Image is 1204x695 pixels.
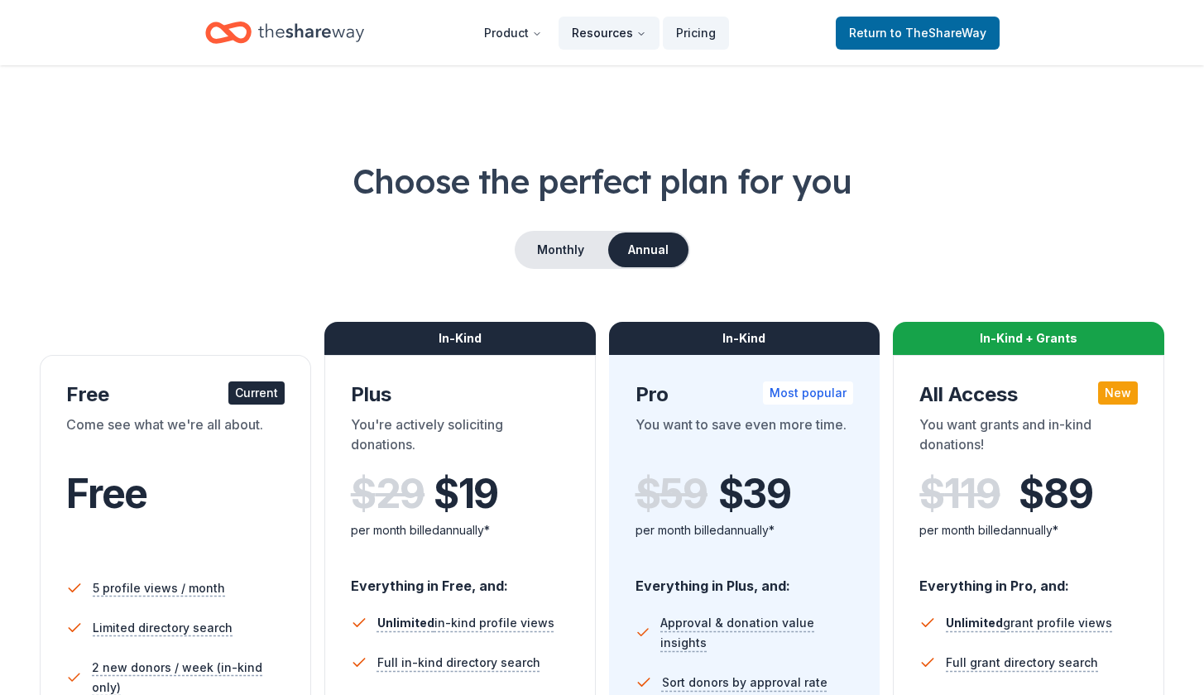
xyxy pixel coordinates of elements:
[660,613,853,653] span: Approval & donation value insights
[636,520,854,540] div: per month billed annually*
[351,520,569,540] div: per month billed annually*
[836,17,1000,50] a: Returnto TheShareWay
[946,616,1003,630] span: Unlimited
[763,381,853,405] div: Most popular
[893,322,1164,355] div: In-Kind + Grants
[1098,381,1138,405] div: New
[66,469,147,518] span: Free
[351,381,569,408] div: Plus
[324,322,596,355] div: In-Kind
[559,17,660,50] button: Resources
[718,471,791,517] span: $ 39
[66,415,285,461] div: Come see what we're all about.
[663,17,729,50] a: Pricing
[609,322,880,355] div: In-Kind
[919,562,1138,597] div: Everything in Pro, and:
[919,520,1138,540] div: per month billed annually*
[890,26,986,40] span: to TheShareWay
[377,616,434,630] span: Unlimited
[93,618,233,638] span: Limited directory search
[66,381,285,408] div: Free
[434,471,498,517] span: $ 19
[636,415,854,461] div: You want to save even more time.
[919,381,1138,408] div: All Access
[93,578,225,598] span: 5 profile views / month
[228,381,285,405] div: Current
[946,653,1098,673] span: Full grant directory search
[377,653,540,673] span: Full in-kind directory search
[40,158,1164,204] h1: Choose the perfect plan for you
[377,616,554,630] span: in-kind profile views
[471,17,555,50] button: Product
[919,415,1138,461] div: You want grants and in-kind donations!
[205,13,364,52] a: Home
[516,232,605,267] button: Monthly
[849,23,986,43] span: Return
[946,616,1112,630] span: grant profile views
[1019,471,1092,517] span: $ 89
[608,232,688,267] button: Annual
[636,381,854,408] div: Pro
[351,415,569,461] div: You're actively soliciting donations.
[636,562,854,597] div: Everything in Plus, and:
[471,13,729,52] nav: Main
[351,562,569,597] div: Everything in Free, and:
[662,673,827,693] span: Sort donors by approval rate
